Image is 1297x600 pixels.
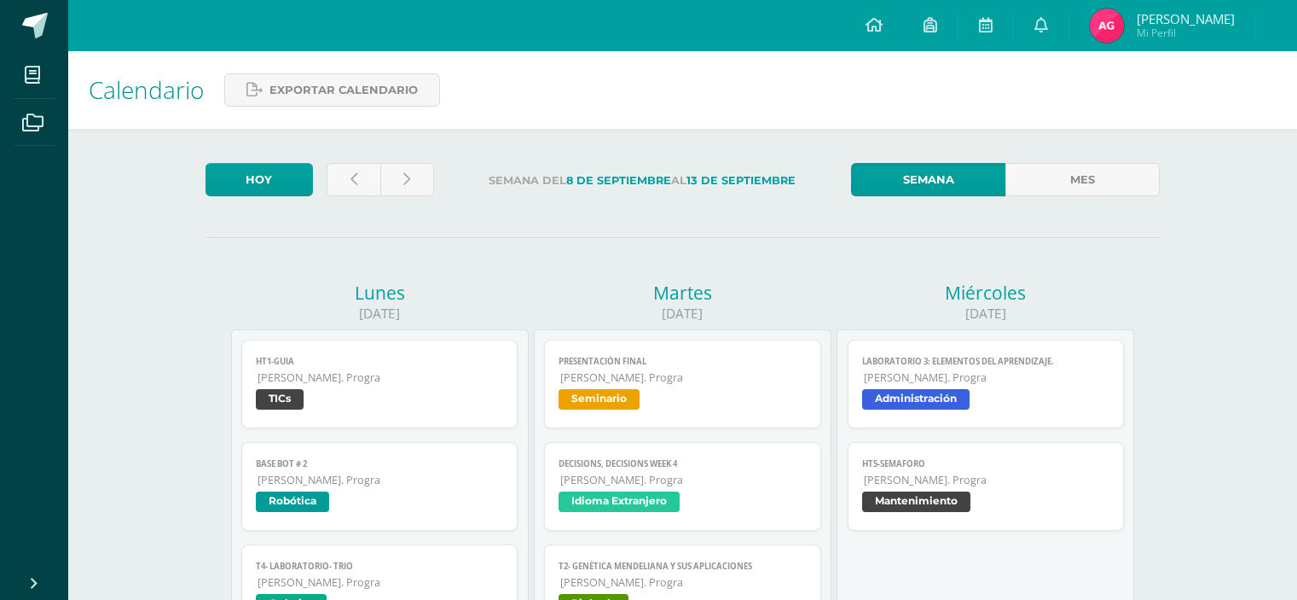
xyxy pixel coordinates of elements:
[256,389,304,410] span: TICs
[864,370,1110,385] span: [PERSON_NAME]. Progra
[258,473,504,487] span: [PERSON_NAME]. Progra
[848,340,1125,428] a: LABORATORIO 3: Elementos del aprendizaje.[PERSON_NAME]. PrograAdministración
[241,442,518,531] a: Base bot # 2[PERSON_NAME]. PrograRobótica
[256,492,329,512] span: Robótica
[258,370,504,385] span: [PERSON_NAME]. Progra
[224,73,440,107] a: Exportar calendario
[560,370,807,385] span: [PERSON_NAME]. Progra
[1137,10,1235,27] span: [PERSON_NAME]
[89,73,204,106] span: Calendario
[231,281,529,305] div: Lunes
[686,174,796,187] strong: 13 de Septiembre
[848,442,1125,531] a: HT5-Semaforo[PERSON_NAME]. PrograMantenimiento
[559,458,807,469] span: Decisions, Decisions week 4
[256,356,504,367] span: HT1-Guia
[862,458,1110,469] span: HT5-Semaforo
[206,163,313,196] a: Hoy
[231,305,529,323] div: [DATE]
[560,575,807,590] span: [PERSON_NAME]. Progra
[544,340,821,428] a: Presentación final[PERSON_NAME]. PrograSeminario
[559,356,807,367] span: Presentación final
[256,561,504,572] span: T4- Laboratorio- trio
[862,389,970,410] span: Administración
[1005,163,1160,196] a: Mes
[269,74,418,106] span: Exportar calendario
[559,561,807,572] span: T2- Genética Mendeliana y sus aplicaciones
[258,575,504,590] span: [PERSON_NAME]. Progra
[837,281,1134,305] div: Miércoles
[566,174,671,187] strong: 8 de Septiembre
[256,458,504,469] span: Base bot # 2
[559,389,640,410] span: Seminario
[534,281,831,305] div: Martes
[864,473,1110,487] span: [PERSON_NAME]. Progra
[1090,9,1124,43] img: 09a35472f6d348be82a8272cf48b580f.png
[560,473,807,487] span: [PERSON_NAME]. Progra
[851,163,1005,196] a: Semana
[241,340,518,428] a: HT1-Guia[PERSON_NAME]. PrograTICs
[544,442,821,531] a: Decisions, Decisions week 4[PERSON_NAME]. PrograIdioma Extranjero
[862,492,970,512] span: Mantenimiento
[837,305,1134,323] div: [DATE]
[862,356,1110,367] span: LABORATORIO 3: Elementos del aprendizaje.
[448,163,837,198] label: Semana del al
[559,492,680,512] span: Idioma Extranjero
[534,305,831,323] div: [DATE]
[1137,26,1235,40] span: Mi Perfil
